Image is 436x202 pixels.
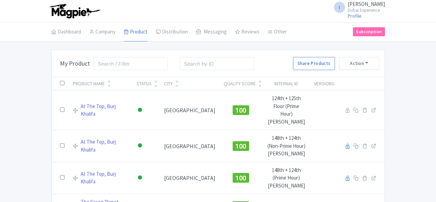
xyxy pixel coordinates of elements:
[51,22,81,42] a: Dashboard
[348,13,362,19] a: Profile
[310,77,338,90] th: Versions
[164,80,173,87] div: City
[235,174,246,182] span: 100
[235,107,246,114] span: 100
[233,106,249,113] a: 100
[81,170,128,186] a: At The Top, Burj Khalifa
[334,2,345,13] span: I
[353,27,385,36] a: Subscription
[263,77,310,90] th: Internal ID
[124,22,148,42] a: Product
[235,143,246,150] span: 100
[196,22,227,42] a: Messaging
[48,3,101,19] img: logo-ab69f6fb50320c5b225c76a69d11143b.png
[233,142,249,149] a: 100
[160,130,220,162] td: [GEOGRAPHIC_DATA]
[268,22,287,42] a: Other
[180,57,254,70] input: Search by ID
[73,80,105,87] div: Product Name
[156,22,188,42] a: Distribution
[136,141,143,151] div: Active
[93,57,168,70] input: Search / Filter
[339,57,379,70] button: Action
[136,80,152,87] div: Status
[348,1,385,7] span: [PERSON_NAME]
[348,8,385,12] small: Dubai Experience
[60,60,90,67] h3: My Product
[81,103,128,118] a: At The Top, Burj Khalifa
[293,57,335,70] a: Share Products
[235,22,260,42] a: Reviews
[160,90,220,130] td: [GEOGRAPHIC_DATA]
[160,162,220,194] td: [GEOGRAPHIC_DATA]
[136,105,143,115] div: Active
[89,22,115,42] a: Company
[263,162,310,194] td: 148th + 124th (Prime Hour) [PERSON_NAME]
[330,1,385,12] a: I [PERSON_NAME] Dubai Experience
[136,173,143,183] div: Active
[263,90,310,130] td: 124th + 125th Floor (Prime Hour) [PERSON_NAME]
[233,174,249,181] a: 100
[263,130,310,162] td: 148th + 124th (Non-Prime Hour) [PERSON_NAME]
[224,80,256,87] div: Quality Score
[81,138,128,154] a: At The Top, Burj Khalifa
